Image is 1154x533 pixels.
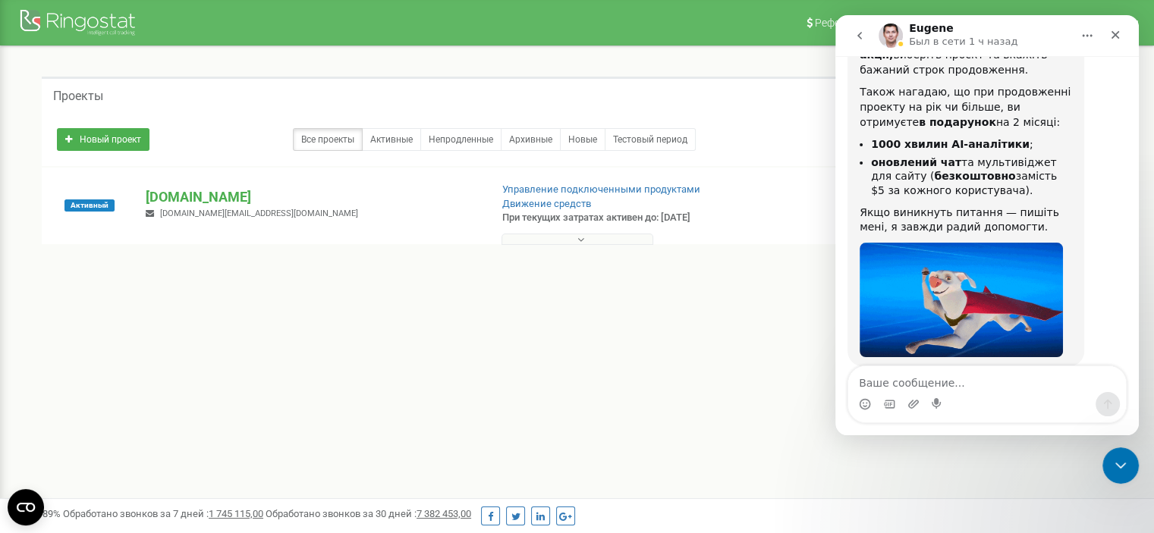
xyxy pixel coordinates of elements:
li: ; [36,122,237,136]
b: безкоштовно [99,155,180,167]
button: Добавить вложение [72,383,84,395]
button: Средство выбора эмодзи [24,383,36,395]
a: Движение средств [502,198,591,209]
iframe: Intercom live chat [835,15,1139,435]
b: 1000 хвилин AI-аналітики [36,123,194,135]
button: Start recording [96,383,108,395]
span: Обработано звонков за 7 дней : [63,508,263,519]
b: оновлений чат [36,141,126,153]
span: Активный [64,199,115,212]
h5: Проекты [53,89,103,103]
u: 7 382 453,00 [417,508,471,519]
b: в подарунок [83,101,161,113]
button: Средство выбора GIF-файла [48,383,60,395]
li: та мультивіджет для сайту ( замість $5 за кожного користувача). [36,140,237,183]
a: Все проекты [293,128,363,151]
a: Тестовый период [605,128,696,151]
button: Open CMP widget [8,489,44,525]
span: Обработано звонков за 30 дней : [266,508,471,519]
a: Управление подключенными продуктами [502,183,700,195]
p: При текущих затратах активен до: [DATE] [502,211,745,225]
a: Активные [362,128,421,151]
u: 1 745 115,00 [209,508,263,519]
a: Новый проект [57,128,149,151]
span: Реферальная программа [815,17,941,29]
div: Якщо виникнуть питання — пишіть мені, я завжди радий допомогти. [24,190,237,220]
a: Непродленные [420,128,502,151]
iframe: Intercom live chat [1102,447,1139,484]
a: Новые [560,128,605,151]
div: Також нагадаю, що при продовженні проекту на рік чи більше, ви отримуєте на 2 місяці: [24,70,237,114]
span: [DOMAIN_NAME][EMAIL_ADDRESS][DOMAIN_NAME] [160,208,358,218]
p: [DOMAIN_NAME] [146,187,477,207]
textarea: Ваше сообщение... [13,351,291,377]
a: Архивные [501,128,561,151]
button: Отправить сообщение… [260,377,285,401]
